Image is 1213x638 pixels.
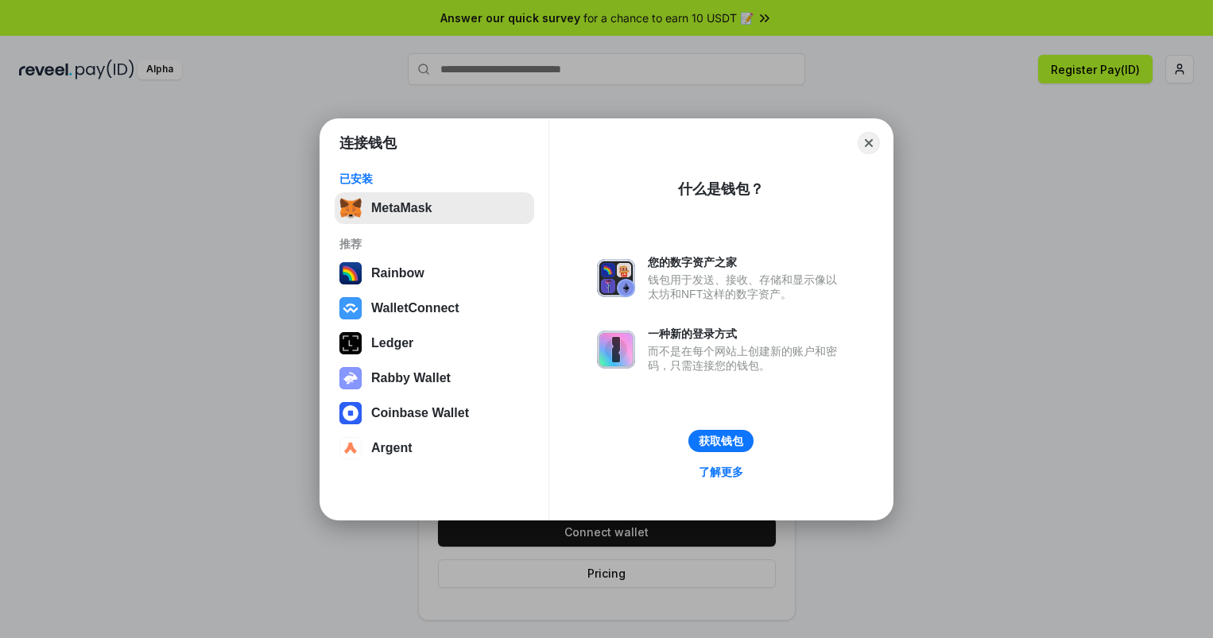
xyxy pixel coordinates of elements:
div: Rainbow [371,266,424,280]
div: 钱包用于发送、接收、存储和显示像以太坊和NFT这样的数字资产。 [648,273,845,301]
img: svg+xml,%3Csvg%20width%3D%2228%22%20height%3D%2228%22%20viewBox%3D%220%200%2028%2028%22%20fill%3D... [339,297,362,319]
button: WalletConnect [335,292,534,324]
h1: 连接钱包 [339,133,397,153]
div: Coinbase Wallet [371,406,469,420]
div: 您的数字资产之家 [648,255,845,269]
div: Argent [371,441,413,455]
div: 什么是钱包？ [678,180,764,199]
button: Rabby Wallet [335,362,534,394]
button: Ledger [335,327,534,359]
div: 而不是在每个网站上创建新的账户和密码，只需连接您的钱包。 [648,344,845,373]
div: Rabby Wallet [371,371,451,385]
div: 一种新的登录方式 [648,327,845,341]
div: 已安装 [339,172,529,186]
button: 获取钱包 [688,430,754,452]
img: svg+xml,%3Csvg%20fill%3D%22none%22%20height%3D%2233%22%20viewBox%3D%220%200%2035%2033%22%20width%... [339,197,362,219]
div: Ledger [371,336,413,350]
img: svg+xml,%3Csvg%20xmlns%3D%22http%3A%2F%2Fwww.w3.org%2F2000%2Fsvg%22%20fill%3D%22none%22%20viewBox... [339,367,362,389]
img: svg+xml,%3Csvg%20width%3D%2228%22%20height%3D%2228%22%20viewBox%3D%220%200%2028%2028%22%20fill%3D... [339,402,362,424]
img: svg+xml,%3Csvg%20width%3D%22120%22%20height%3D%22120%22%20viewBox%3D%220%200%20120%20120%22%20fil... [339,262,362,284]
div: 获取钱包 [699,434,743,448]
div: MetaMask [371,201,432,215]
img: svg+xml,%3Csvg%20width%3D%2228%22%20height%3D%2228%22%20viewBox%3D%220%200%2028%2028%22%20fill%3D... [339,437,362,459]
div: WalletConnect [371,301,459,315]
img: svg+xml,%3Csvg%20xmlns%3D%22http%3A%2F%2Fwww.w3.org%2F2000%2Fsvg%22%20width%3D%2228%22%20height%3... [339,332,362,354]
img: svg+xml,%3Csvg%20xmlns%3D%22http%3A%2F%2Fwww.w3.org%2F2000%2Fsvg%22%20fill%3D%22none%22%20viewBox... [597,331,635,369]
img: svg+xml,%3Csvg%20xmlns%3D%22http%3A%2F%2Fwww.w3.org%2F2000%2Fsvg%22%20fill%3D%22none%22%20viewBox... [597,259,635,297]
button: Coinbase Wallet [335,397,534,429]
button: MetaMask [335,192,534,224]
button: Argent [335,432,534,464]
button: Close [858,132,880,154]
div: 推荐 [339,237,529,251]
button: Rainbow [335,257,534,289]
div: 了解更多 [699,465,743,479]
a: 了解更多 [689,462,753,482]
